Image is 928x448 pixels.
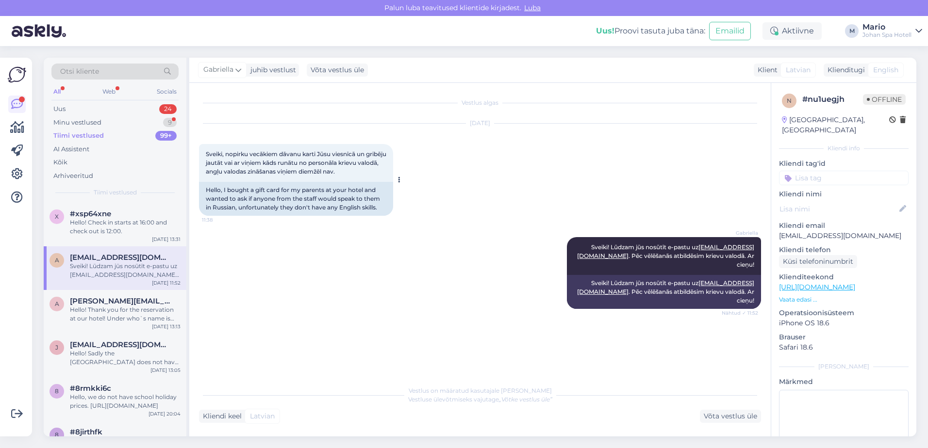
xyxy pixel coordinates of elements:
b: Uus! [596,26,614,35]
div: Hello! Thank you for the reservation at our hotel! Under who`s name is the reservation? Then we c... [70,305,181,323]
button: Emailid [709,22,751,40]
span: Latvian [250,411,275,421]
span: Tiimi vestlused [94,188,137,197]
div: Johan Spa Hotell [862,31,911,39]
span: #8rmkki6c [70,384,111,393]
div: Võta vestlus üle [700,410,761,423]
div: Hello, we do not have school holiday prices. [URL][DOMAIN_NAME] [70,393,181,410]
div: Hello, I bought a gift card for my parents at your hotel and wanted to ask if anyone from the sta... [199,182,393,216]
div: juhib vestlust [247,65,296,75]
span: Sveiki, nopirku vecākiem dāvanu karti Jūsu viesnīcā un gribēju jautāt vai ar viņiem kāds runātu n... [206,150,388,175]
p: Kliendi tag'id [779,159,909,169]
p: Brauser [779,332,909,342]
div: Sveiki! Lūdzam jūs nosūtīt e-pastu uz [EMAIL_ADDRESS][DOMAIN_NAME]. Pēc vēlēšanās atbildēsim krie... [70,262,181,279]
div: # nu1uegjh [802,94,863,105]
p: Kliendi nimi [779,189,909,199]
a: [URL][DOMAIN_NAME] [779,283,855,291]
div: [DATE] 13:31 [152,236,181,243]
span: Sveiki! Lūdzam jūs nosūtīt e-pastu uz . Pēc vēlēšanās atbildēsim krievu valodā. Ar cieņu! [577,243,756,268]
span: Latvian [786,65,811,75]
span: English [873,65,898,75]
div: Küsi telefoninumbrit [779,255,857,268]
span: Nähtud ✓ 11:52 [722,309,758,317]
div: [DATE] [199,119,761,128]
span: #xsp64xne [70,209,111,218]
div: Aktiivne [762,22,822,40]
p: Kliendi email [779,221,909,231]
img: Askly Logo [8,65,26,84]
div: Uus [53,104,66,114]
div: Klient [754,65,778,75]
div: Socials [155,85,179,98]
span: x [55,213,59,220]
div: [GEOGRAPHIC_DATA], [GEOGRAPHIC_DATA] [782,115,889,135]
span: n [787,97,792,104]
p: iPhone OS 18.6 [779,318,909,328]
input: Lisa tag [779,171,909,185]
div: Web [100,85,117,98]
span: Luba [521,3,544,12]
div: Sveiki! Lūdzam jūs nosūtīt e-pastu uz . Pēc vēlēšanās atbildēsim krievu valodā. Ar cieņu! [567,275,761,309]
span: 11:38 [202,216,238,224]
div: Kõik [53,158,67,167]
div: [PERSON_NAME] [779,362,909,371]
div: Klienditugi [824,65,865,75]
div: 24 [159,104,177,114]
span: 8 [55,387,59,395]
span: a [55,256,59,264]
p: Safari 18.6 [779,342,909,352]
div: Kliendi info [779,144,909,153]
span: a [55,300,59,307]
span: Offline [863,94,906,105]
span: 8 [55,431,59,438]
div: [DATE] 11:52 [152,279,181,287]
div: Vestlus algas [199,98,761,107]
div: AI Assistent [53,144,89,154]
span: ancebeerzina@gmail.com [70,253,171,262]
div: Kliendi keel [199,411,242,421]
div: M [845,24,859,38]
div: [DATE] 13:13 [152,323,181,330]
div: 99+ [155,131,177,141]
div: Mario [862,23,911,31]
span: Vestlus on määratud kasutajale [PERSON_NAME] [409,387,552,394]
span: #8jirthfk [70,428,102,436]
span: j [55,344,58,351]
p: Kliendi telefon [779,245,909,255]
div: Hello! Sadly the [GEOGRAPHIC_DATA] does not have a golf package. If you still wish to reserve a r... [70,349,181,367]
div: 9 [163,118,177,128]
span: algirdas@jumsoft.com [70,297,171,305]
span: Vestluse ülevõtmiseks vajutage [408,396,552,403]
span: Otsi kliente [60,66,99,77]
p: Vaata edasi ... [779,295,909,304]
i: „Võtke vestlus üle” [499,396,552,403]
p: Klienditeekond [779,272,909,282]
div: Hello! Check in starts at 16:00 and check out is 12:00. [70,218,181,236]
span: Gabriella [722,229,758,237]
input: Lisa nimi [779,204,897,214]
div: All [51,85,63,98]
p: [EMAIL_ADDRESS][DOMAIN_NAME] [779,231,909,241]
a: MarioJohan Spa Hotell [862,23,922,39]
div: Tiimi vestlused [53,131,104,141]
p: Märkmed [779,377,909,387]
div: Proovi tasuta juba täna: [596,25,705,37]
span: jarmo.merivaara@gmail.com [70,340,171,349]
div: Võta vestlus üle [307,64,368,77]
span: Gabriella [203,64,233,75]
p: Operatsioonisüsteem [779,308,909,318]
div: Arhiveeritud [53,171,93,181]
div: [DATE] 20:04 [149,410,181,417]
div: Minu vestlused [53,118,101,128]
div: [DATE] 13:05 [150,367,181,374]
